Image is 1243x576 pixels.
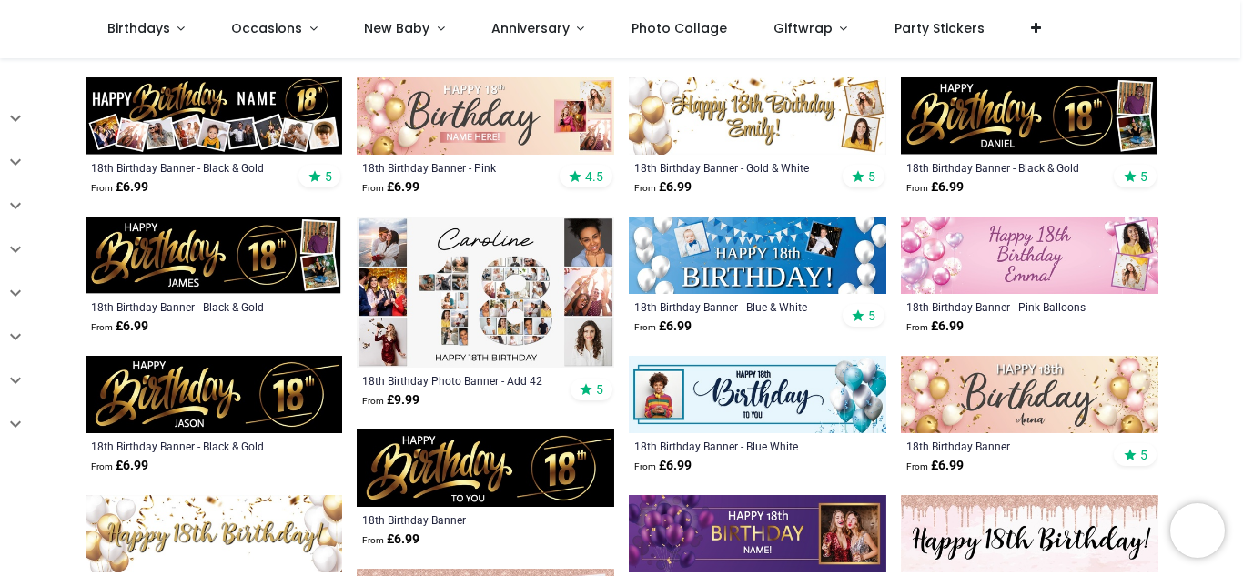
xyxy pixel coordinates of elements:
[362,391,419,409] strong: £ 9.99
[1140,447,1147,463] span: 5
[362,396,384,406] span: From
[362,160,560,175] a: 18th Birthday Banner - Pink
[894,19,985,37] span: Party Stickers
[91,318,148,336] strong: £ 6.99
[91,299,288,314] a: 18th Birthday Banner - Black & Gold
[107,19,170,37] span: Birthdays
[629,77,886,155] img: Personalised Happy 18th Birthday Banner - Gold & White Balloons - 2 Photo Upload
[596,381,603,398] span: 5
[868,168,875,185] span: 5
[357,77,614,155] img: Personalised Happy 18th Birthday Banner - Pink - Custom Name & 3 Photo Upload
[868,308,875,324] span: 5
[906,318,964,336] strong: £ 6.99
[906,322,928,332] span: From
[901,495,1158,572] img: Happy 18th Birthday Banner - Pink Glitter
[634,322,656,332] span: From
[634,439,832,453] a: 18th Birthday Banner - Blue White Balloons
[362,178,419,197] strong: £ 6.99
[91,461,113,471] span: From
[362,373,560,388] a: 18th Birthday Photo Banner - Add 42 Photos
[91,183,113,193] span: From
[585,168,603,185] span: 4.5
[773,19,833,37] span: Giftwrap
[231,19,302,37] span: Occasions
[906,160,1104,175] a: 18th Birthday Banner - Black & Gold
[91,457,148,475] strong: £ 6.99
[906,299,1104,314] a: 18th Birthday Banner - Pink Balloons
[362,183,384,193] span: From
[91,160,288,175] a: 18th Birthday Banner - Black & Gold
[86,217,343,294] img: Personalised Happy 18th Birthday Banner - Black & Gold - 2 Photo Upload
[91,439,288,453] a: 18th Birthday Banner - Black & Gold
[1170,503,1225,558] iframe: Brevo live chat
[906,183,928,193] span: From
[634,318,692,336] strong: £ 6.99
[325,168,332,185] span: 5
[86,356,343,433] img: Personalised Happy 18th Birthday Banner - Black & Gold - Custom Name
[634,178,692,197] strong: £ 6.99
[634,299,832,314] a: 18th Birthday Banner - Blue & White
[634,183,656,193] span: From
[364,19,429,37] span: New Baby
[1140,168,1147,185] span: 5
[629,217,886,294] img: Personalised Happy 18th Birthday Banner - Blue & White - 2 Photo Upload
[491,19,570,37] span: Anniversary
[634,461,656,471] span: From
[91,322,113,332] span: From
[906,461,928,471] span: From
[632,19,727,37] span: Photo Collage
[362,512,560,527] a: 18th Birthday Banner
[357,217,614,368] img: Personalised 18th Birthday Photo Banner - Add 42 Photos - Custom Text
[906,178,964,197] strong: £ 6.99
[906,457,964,475] strong: £ 6.99
[634,160,832,175] a: 18th Birthday Banner - Gold & White Balloons
[362,531,419,549] strong: £ 6.99
[91,178,148,197] strong: £ 6.99
[634,457,692,475] strong: £ 6.99
[86,77,343,155] img: Personalised Happy 18th Birthday Banner - Black & Gold - Custom Name & 9 Photo Upload
[629,356,886,433] img: Personalised Happy 18th Birthday Banner - Blue White Balloons - 1 Photo Upload
[901,77,1158,155] img: Personalised Happy 18th Birthday Banner - Black & Gold - Custom Name & 2 Photo Upload
[86,495,343,572] img: Happy 18th Birthday Banner - Gold & White Balloons
[362,535,384,545] span: From
[357,429,614,507] img: Happy 18th Birthday Banner - Black & Gold
[629,495,886,572] img: Personalised Happy 18th Birthday Banner - Purple Balloons - Custom Name & 1 Photo Upload
[901,217,1158,294] img: Happy 18th Birthday Banner - Pink Balloons - 2 Photo Upload
[906,439,1104,453] a: 18th Birthday Banner
[901,356,1158,433] img: Happy 18th Birthday Banner - Pink & Gold Balloons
